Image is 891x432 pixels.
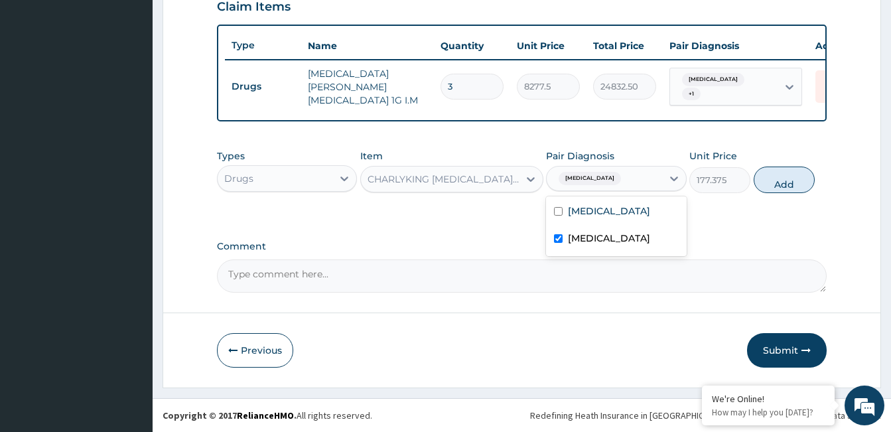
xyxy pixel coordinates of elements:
div: Redefining Heath Insurance in [GEOGRAPHIC_DATA] using Telemedicine and Data Science! [530,409,881,422]
label: [MEDICAL_DATA] [568,232,650,245]
div: Chat with us now [69,74,223,92]
textarea: Type your message and hit 'Enter' [7,289,253,336]
img: d_794563401_company_1708531726252_794563401 [25,66,54,100]
th: Pair Diagnosis [663,33,809,59]
span: + 1 [682,88,701,101]
div: Drugs [224,172,253,185]
th: Type [225,33,301,58]
a: RelianceHMO [237,409,294,421]
th: Quantity [434,33,510,59]
button: Submit [747,333,827,368]
label: Item [360,149,383,163]
div: CHARLYKING [MEDICAL_DATA] 500MG [368,173,520,186]
strong: Copyright © 2017 . [163,409,297,421]
th: Name [301,33,434,59]
div: We're Online! [712,393,825,405]
button: Previous [217,333,293,368]
label: [MEDICAL_DATA] [568,204,650,218]
label: Comment [217,241,827,252]
button: Add [754,167,815,193]
label: Unit Price [689,149,737,163]
footer: All rights reserved. [153,398,891,432]
span: [MEDICAL_DATA] [559,172,621,185]
th: Unit Price [510,33,586,59]
span: We're online! [77,131,183,265]
td: [MEDICAL_DATA][PERSON_NAME][MEDICAL_DATA] 1G I.M [301,60,434,113]
th: Actions [809,33,875,59]
span: [MEDICAL_DATA] [682,73,744,86]
div: Minimize live chat window [218,7,249,38]
th: Total Price [586,33,663,59]
p: How may I help you today? [712,407,825,418]
td: Drugs [225,74,301,99]
label: Types [217,151,245,162]
label: Pair Diagnosis [546,149,614,163]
